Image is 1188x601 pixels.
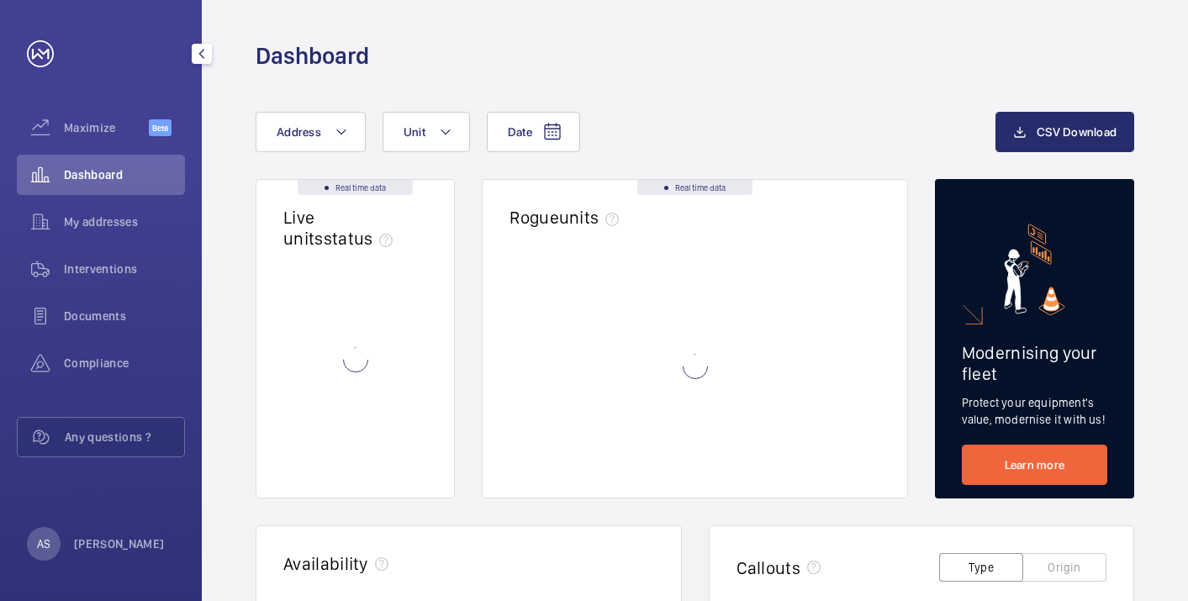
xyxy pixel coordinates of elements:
[939,553,1023,582] button: Type
[64,261,185,277] span: Interventions
[256,112,366,152] button: Address
[283,207,399,249] h2: Live units
[637,180,752,195] div: Real time data
[962,445,1107,485] a: Learn more
[64,308,185,324] span: Documents
[64,355,185,372] span: Compliance
[283,553,368,574] h2: Availability
[1022,553,1106,582] button: Origin
[65,429,184,445] span: Any questions ?
[510,207,626,228] h2: Rogue
[256,40,369,71] h1: Dashboard
[559,207,626,228] span: units
[37,535,50,552] p: AS
[508,125,532,139] span: Date
[64,166,185,183] span: Dashboard
[324,228,400,249] span: status
[1004,224,1065,315] img: marketing-card.svg
[962,342,1107,384] h2: Modernising your fleet
[298,180,413,195] div: Real time data
[74,535,165,552] p: [PERSON_NAME]
[383,112,470,152] button: Unit
[1037,125,1117,139] span: CSV Download
[64,119,149,136] span: Maximize
[149,119,172,136] span: Beta
[737,557,801,578] h2: Callouts
[962,394,1107,428] p: Protect your equipment's value, modernise it with us!
[404,125,425,139] span: Unit
[277,125,321,139] span: Address
[995,112,1134,152] button: CSV Download
[64,214,185,230] span: My addresses
[487,112,580,152] button: Date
